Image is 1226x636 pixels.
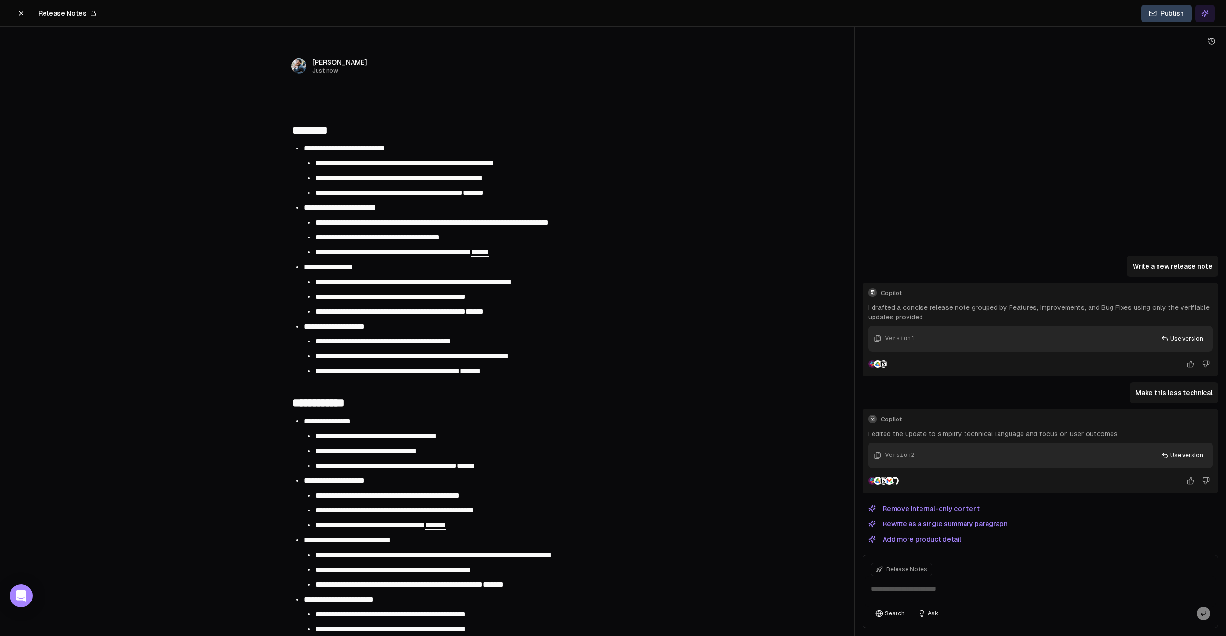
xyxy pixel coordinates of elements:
button: Publish [1141,5,1192,22]
span: Release Notes [38,9,87,18]
p: Write a new release note [1133,261,1213,271]
img: Slack [868,360,876,368]
img: Google Drive [874,360,882,368]
img: Slack [868,477,876,485]
p: I edited the update to simplify technical language and focus on user outcomes [868,429,1213,439]
div: Version 1 [885,334,915,343]
button: Rewrite as a single summary paragraph [863,518,1013,530]
span: [PERSON_NAME] [312,57,367,67]
span: Just now [312,67,367,75]
p: I drafted a concise release note grouped by Features, Improvements, and Bug Fixes using only the ... [868,303,1213,322]
div: Open Intercom Messenger [10,584,33,607]
span: Release Notes [886,566,927,573]
button: Search [871,607,909,620]
button: Use version [1155,331,1209,346]
span: Copilot [881,416,1213,423]
img: GitHub [891,477,899,485]
button: Add more product detail [863,534,967,545]
img: Google Drive [874,477,882,485]
p: Make this less technical [1135,388,1213,397]
img: Gmail [885,477,893,485]
span: Copilot [881,289,1213,297]
div: Version 2 [885,451,915,460]
img: 1695405595226.jpeg [291,58,306,74]
button: Use version [1155,448,1209,463]
button: Remove internal-only content [863,503,986,514]
button: Ask [913,607,943,620]
img: Notion [880,477,887,485]
img: Notion [880,360,887,368]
